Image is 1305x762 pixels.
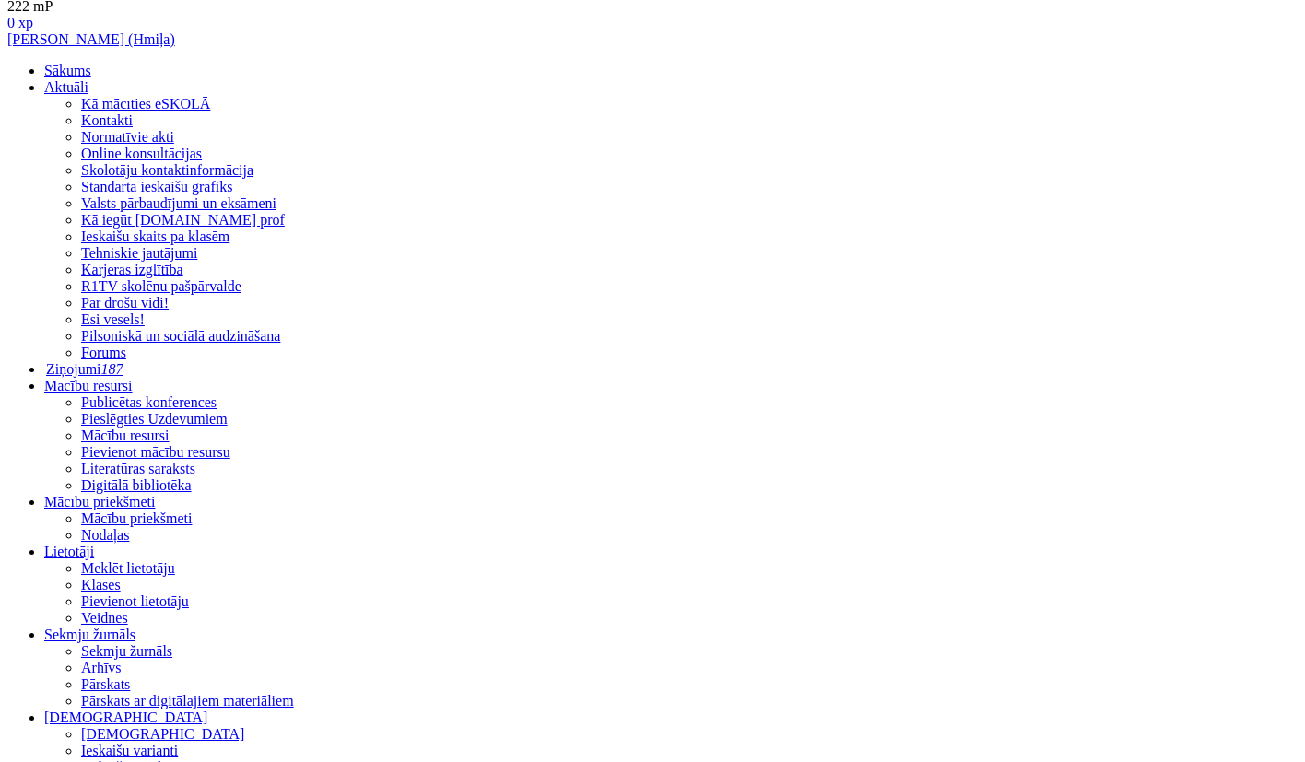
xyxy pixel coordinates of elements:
a: Pievienot mācību resursu [81,444,230,460]
a: Literatūras saraksts [81,461,195,476]
span: xp [18,15,33,30]
a: Aktuāli [44,79,88,95]
a: Pārskats [81,676,130,692]
a: Sākums [44,63,91,78]
a: Karjeras izglītība [81,262,183,277]
body: Bagātinātā teksta redaktors, wiswyg-editor-test-version-help-409 [7,15,1252,30]
a: Ziņojumi187 [44,361,1298,378]
a: Kā mācīties eSKOLĀ [81,96,210,111]
a: Pilsoniskā un sociālā audzināšana [81,328,280,344]
a: Kā iegūt [DOMAIN_NAME] prof [81,212,285,228]
a: Pieslēgties Uzdevumiem [81,411,228,427]
body: Bagātinātā teksta redaktors, wiswyg-editor-test-version-409 [7,15,1252,151]
a: Ieskaišu varianti [81,743,178,758]
a: Mācību priekšmeti [81,510,192,526]
a: Meklēt lietotāju [81,560,175,576]
a: Arhīvs [81,660,122,675]
a: R1TV skolēnu pašpārvalde [81,278,241,294]
a: Normatīvie akti [81,129,174,145]
a: Online konsultācijas [81,146,202,161]
a: Pārskats ar digitālajiem materiāliem [81,693,294,709]
a: Kontakti [81,112,133,128]
a: Pievienot lietotāju [81,593,189,609]
a: Forums [81,345,126,360]
a: Mācību resursi [81,428,170,443]
a: Sekmju žurnāls [81,643,172,659]
a: Valsts pārbaudījumi un eksāmeni [81,195,276,211]
a: Veidnes [81,610,128,626]
a: Esi vesels! [81,311,145,327]
a: Sekmju žurnāls [44,627,135,642]
a: Lietotāji [44,544,94,559]
a: Nodaļas [81,527,129,543]
a: Skolotāju kontaktinformācija [81,162,253,178]
a: [DEMOGRAPHIC_DATA] [81,726,244,742]
a: [DEMOGRAPHIC_DATA] [44,709,207,725]
span: 0 [7,15,15,30]
a: 0 xp [7,15,33,30]
a: Mācību resursi [44,378,133,393]
a: Tehniskie jautājumi [81,245,197,261]
a: Ieskaišu skaits pa klasēm [81,229,229,244]
a: Klases [81,577,121,592]
legend: Ziņojumi [44,361,1298,378]
i: 187 [101,361,123,377]
a: [PERSON_NAME] (Hmiļa) [7,31,175,47]
a: Standarta ieskaišu grafiks [81,179,232,194]
a: Mācību priekšmeti [44,494,155,510]
a: Par drošu vidi! [81,295,169,311]
a: Publicētas konferences [81,394,217,410]
a: Digitālā bibliotēka [81,477,192,493]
